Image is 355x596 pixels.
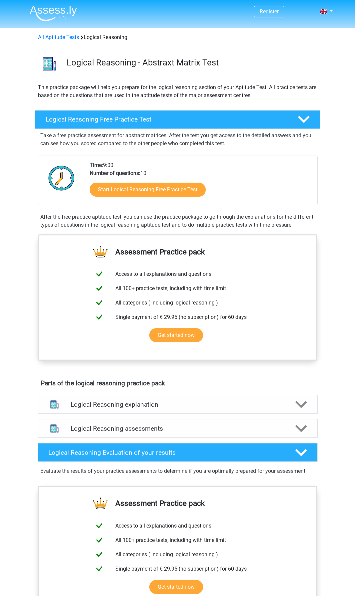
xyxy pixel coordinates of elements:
[35,33,320,41] div: Logical Reasoning
[40,467,315,475] p: Evaluate the results of your practice assessments to determine if you are optimally prepared for ...
[67,57,315,68] h3: Logical Reasoning - Abstraxt Matrix Test
[38,34,79,40] a: All Aptitude Tests
[35,443,320,462] a: Logical Reasoning Evaluation of your results
[35,395,320,414] a: explanations Logical Reasoning explanation
[40,132,315,148] p: Take a free practice assessment for abstract matrices. After the test you get access to the detai...
[32,110,323,129] a: Logical Reasoning Free Practice Test
[71,401,285,408] h4: Logical Reasoning explanation
[71,425,285,432] h4: Logical Reasoning assessments
[30,5,77,21] img: Assessly
[46,116,287,123] h4: Logical Reasoning Free Practice Test
[149,580,203,594] a: Get started now
[48,449,285,456] h4: Logical Reasoning Evaluation of your results
[260,8,279,15] a: Register
[38,213,318,229] div: After the free practice aptitude test, you can use the practice package to go through the explana...
[149,328,203,342] a: Get started now
[38,83,317,100] p: This practice package will help you prepare for the logical reasoning section of your Aptitude Te...
[90,162,103,168] b: Time:
[90,183,206,197] a: Start Logical Reasoning Free Practice Test
[85,161,317,205] div: 9:00 10
[45,161,78,195] img: Clock
[35,49,64,78] img: logical reasoning
[46,420,63,437] img: logical reasoning assessments
[90,170,140,176] b: Number of questions:
[46,396,63,413] img: logical reasoning explanations
[41,379,315,387] h4: Parts of the logical reasoning practice pack
[35,419,320,438] a: assessments Logical Reasoning assessments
